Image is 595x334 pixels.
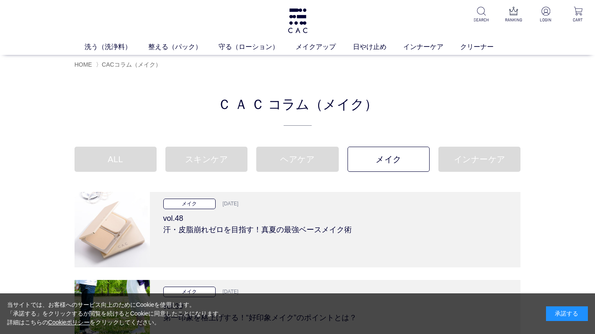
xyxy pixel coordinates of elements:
[163,199,216,209] p: メイク
[102,61,161,68] a: CACコラム（メイク）
[96,61,163,69] li: 〉
[438,147,520,172] a: インナーケア
[85,41,148,52] a: 洗う（洗浄料）
[75,61,92,68] a: HOME
[163,287,216,297] p: メイク
[503,17,524,23] p: RANKING
[256,147,338,172] a: ヘアケア
[403,41,460,52] a: インナーケア
[536,17,556,23] p: LOGIN
[75,192,521,267] a: 汗・皮脂崩れゼロを目指す！真夏の最強ベースメイク術 メイク [DATE] vol.48汗・皮脂崩れゼロを目指す！真夏の最強ベースメイク術
[7,300,225,327] div: 当サイトでは、お客様へのサービス向上のためにCookieを使用します。 「承諾する」をクリックするか閲覧を続けるとCookieに同意したことになります。 詳細はこちらの をクリックしてください。
[219,41,296,52] a: 守る（ローション）
[75,93,521,126] h2: ＣＡＣ
[348,147,430,172] a: メイク
[536,7,556,23] a: LOGIN
[546,306,588,321] div: 承諾する
[353,41,403,52] a: 日やけ止め
[165,147,247,172] a: スキンケア
[460,41,510,52] a: クリーナー
[296,41,353,52] a: メイクアップ
[218,199,239,209] p: [DATE]
[163,209,507,236] h3: vol.48 汗・皮脂崩れゼロを目指す！真夏の最強ベースメイク術
[471,7,492,23] a: SEARCH
[287,8,309,33] img: logo
[471,17,492,23] p: SEARCH
[48,319,90,326] a: Cookieポリシー
[148,41,219,52] a: 整える（パック）
[218,287,239,297] p: [DATE]
[503,7,524,23] a: RANKING
[75,147,157,172] a: ALL
[268,93,378,114] span: コラム（メイク）
[568,17,588,23] p: CART
[568,7,588,23] a: CART
[75,192,150,267] img: 汗・皮脂崩れゼロを目指す！真夏の最強ベースメイク術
